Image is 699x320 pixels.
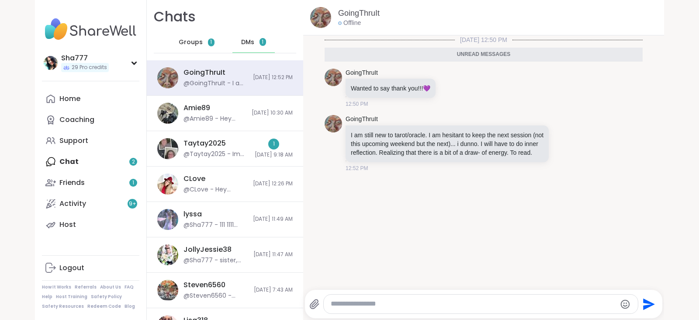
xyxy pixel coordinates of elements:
div: GoingThruIt [183,68,225,77]
a: GoingThruIt [346,69,378,77]
span: [DATE] 12:52 PM [253,74,293,81]
div: Taytay2025 [183,139,226,148]
span: [DATE] 10:30 AM [252,109,293,117]
iframe: Spotlight [126,116,133,123]
span: Groups [179,38,203,47]
img: https://sharewell-space-live.sfo3.digitaloceanspaces.com/user-generated/48fc4fc7-d9bc-4228-993b-a... [157,67,178,88]
a: Friends1 [42,172,139,193]
span: DMs [241,38,254,47]
div: Logout [59,263,84,273]
div: @Taytay2025 - Im doing good and omg why? [183,150,249,159]
a: Coaching [42,109,139,130]
a: How It Works [42,284,71,290]
img: ShareWell Nav Logo [42,14,139,45]
div: @Steven6560 - Yeah we all do [183,292,249,300]
div: Host [59,220,76,230]
a: Help [42,294,52,300]
div: lyssa [183,209,202,219]
span: 1 [262,38,263,46]
a: Host [42,214,139,235]
textarea: Type your message [331,299,616,309]
h1: Chats [154,7,196,27]
div: Home [59,94,80,104]
img: https://sharewell-space-live.sfo3.digitaloceanspaces.com/user-generated/3602621c-eaa5-4082-863a-9... [157,244,178,265]
a: Safety Policy [91,294,122,300]
a: GoingThruIt [346,115,378,124]
a: About Us [100,284,121,290]
div: @GoingThruIt - I am still new to tarot/oracle. I am hesitant to keep the next session (not this u... [183,79,248,88]
a: Home [42,88,139,109]
img: https://sharewell-space-live.sfo3.digitaloceanspaces.com/user-generated/48fc4fc7-d9bc-4228-993b-a... [325,69,342,86]
div: Support [59,136,88,146]
a: Activity9+ [42,193,139,214]
p: I am still new to tarot/oracle. I am hesitant to keep the next session (not this upcoming weekend... [351,131,543,157]
div: Coaching [59,115,94,125]
span: [DATE] 9:18 AM [255,151,293,159]
button: Send [638,294,658,314]
div: Offline [338,19,361,28]
a: Host Training [56,294,87,300]
span: [DATE] 12:26 PM [253,180,293,188]
img: https://sharewell-space-live.sfo3.digitaloceanspaces.com/user-generated/48fc4fc7-d9bc-4228-993b-a... [325,115,342,132]
span: 12:50 PM [346,100,368,108]
img: https://sharewell-space-live.sfo3.digitaloceanspaces.com/user-generated/380e89db-2a5e-43fa-ad13-d... [157,174,178,195]
span: 💜 [423,85,430,92]
span: [DATE] 7:43 AM [254,286,293,294]
img: https://sharewell-space-live.sfo3.digitaloceanspaces.com/user-generated/666f9ab0-b952-44c3-ad34-f... [157,209,178,230]
img: Sha777 [44,56,58,70]
div: @CLove - Hey checking in to see how you are and I wanted to share this in case you wanted to come... [183,185,248,194]
a: Blog [125,303,135,310]
span: [DATE] 11:47 AM [253,251,293,258]
span: 1 [210,38,212,46]
div: 1 [268,139,279,150]
span: [DATE] 12:50 PM [455,35,512,44]
img: https://sharewell-space-live.sfo3.digitaloceanspaces.com/user-generated/42cda42b-3507-48ba-b019-3... [157,280,178,301]
img: https://sharewell-space-live.sfo3.digitaloceanspaces.com/user-generated/455f6490-58f0-40b2-a8cb-0... [157,138,178,159]
div: Amie89 [183,103,210,113]
div: Steven6560 [183,280,225,290]
span: 12:52 PM [346,164,368,172]
span: 1 [132,179,134,187]
span: 9 + [129,200,136,208]
a: Redeem Code [87,303,121,310]
div: JollyJessie38 [183,245,232,254]
div: Friends [59,178,85,188]
a: Safety Resources [42,303,84,310]
img: https://sharewell-space-live.sfo3.digitaloceanspaces.com/user-generated/48fc4fc7-d9bc-4228-993b-a... [310,7,331,28]
img: https://sharewell-space-live.sfo3.digitaloceanspaces.com/user-generated/c3bd44a5-f966-4702-9748-c... [157,103,178,124]
div: Activity [59,199,86,209]
span: 29 Pro credits [72,64,107,71]
a: Referrals [75,284,97,290]
p: Wanted to say thank you!!! [351,84,430,93]
a: GoingThruIt [338,8,380,19]
div: @Amie89 - Hey would you ask the goingthruit host if she can open a spot for me?? I forgot her nam... [183,115,246,123]
a: Logout [42,257,139,278]
div: Unread messages [325,48,643,62]
div: @Sha777 - 111 1111 keep thoughts positive as you're manifesting with great speed. i just saw thes... [183,221,248,230]
span: [DATE] 11:49 AM [253,216,293,223]
button: Emoji picker [620,299,630,310]
a: Support [42,130,139,151]
div: Sha777 [61,53,109,63]
div: CLove [183,174,205,184]
div: @Sha777 - sister, [PERSON_NAME], I'm so proud of you. I have my first client in 15 min. i'll be u... [183,256,248,265]
a: FAQ [125,284,134,290]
